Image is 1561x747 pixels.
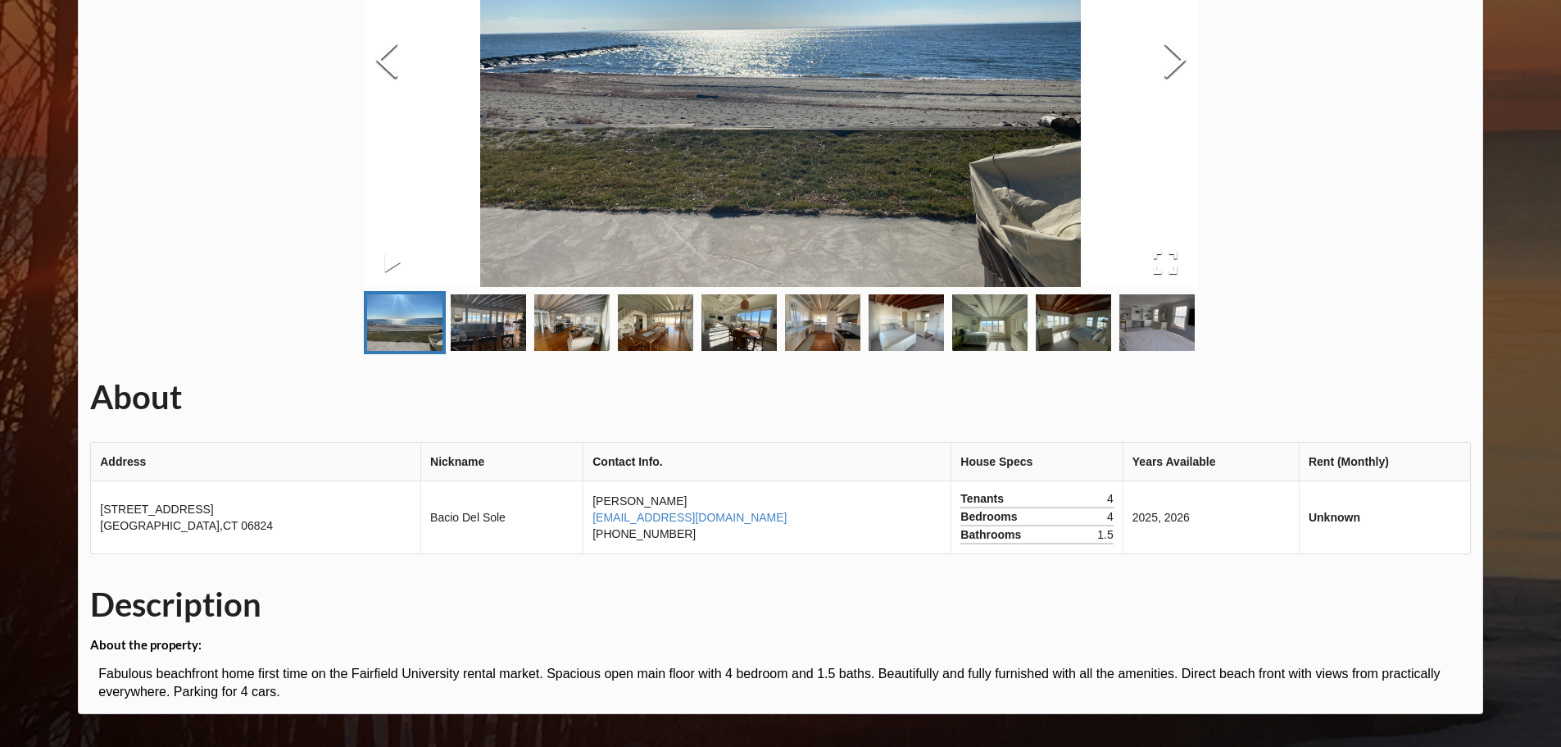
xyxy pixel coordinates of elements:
[960,490,1008,507] span: Tenants
[698,291,780,354] a: Go to Slide 5
[865,291,947,354] a: Go to Slide 7
[1097,526,1113,543] span: 1.5
[420,443,583,481] th: Nickname
[1107,490,1114,507] span: 4
[1116,291,1198,354] a: Go to Slide 10
[1036,294,1111,351] img: IMG_8266.jpg
[364,291,1198,354] div: Thumbnail Navigation
[90,584,1471,626] h1: Description
[1123,481,1299,553] td: 2025, 2026
[960,508,1021,525] span: Bedrooms
[782,291,864,354] a: Go to Slide 6
[869,294,944,351] img: IMG_8262.jpg
[1299,443,1470,481] th: Rent (Monthly)
[1119,294,1195,351] img: IMG_8277.jpg
[1032,291,1114,354] a: Go to Slide 9
[531,291,613,354] a: Go to Slide 3
[1107,508,1114,525] span: 4
[583,443,951,481] th: Contact Info.
[583,481,951,553] td: [PERSON_NAME] [PHONE_NUMBER]
[364,291,446,354] a: Go to Slide 1
[451,294,526,351] img: IMG_7904.jpg
[90,376,1471,418] h1: About
[90,637,1471,653] h4: About the property:
[615,291,697,354] a: Go to Slide 4
[1309,511,1360,524] b: Unknown
[1123,443,1299,481] th: Years Available
[952,294,1028,351] img: IMG_8264.jpg
[98,665,1471,703] p: Fabulous beachfront home first time on the Fairfield University rental market. Spacious open main...
[960,526,1025,543] span: Bathrooms
[701,294,777,351] img: IMG_8250.jpg
[447,291,529,354] a: Go to Slide 2
[785,294,860,351] img: IMG_8252.jpg
[367,294,442,351] img: IMG_7659.jpg
[100,519,273,532] span: [GEOGRAPHIC_DATA] , CT 06824
[949,291,1031,354] a: Go to Slide 8
[1132,239,1198,286] button: Open Fullscreen
[592,511,787,524] a: [EMAIL_ADDRESS][DOMAIN_NAME]
[100,503,213,516] span: [STREET_ADDRESS]
[364,239,422,286] button: Play or Pause Slideshow
[420,481,583,553] td: Bacio Del Sole
[534,294,610,351] img: IMG_8026.jpg
[951,443,1122,481] th: House Specs
[618,294,693,351] img: IMG_8245.jpg
[91,443,420,481] th: Address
